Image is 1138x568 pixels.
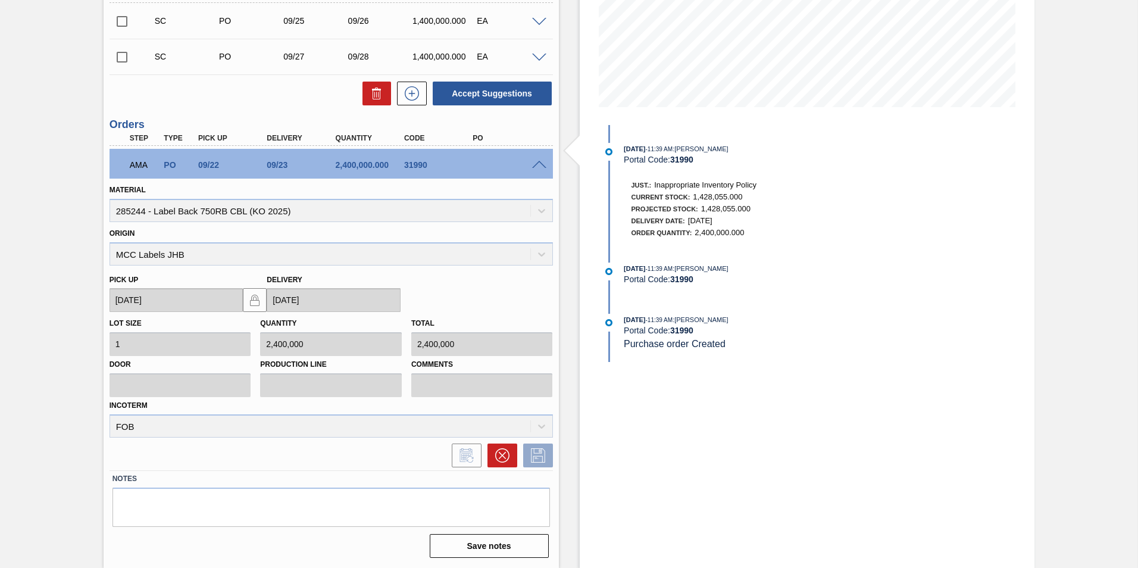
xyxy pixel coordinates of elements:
span: - 11:39 AM [646,266,673,272]
img: atual [605,268,612,275]
h3: Orders [110,118,553,131]
div: 09/28/2025 [345,52,417,61]
div: Delete Suggestions [357,82,391,105]
span: [DATE] [624,265,645,272]
img: atual [605,148,612,155]
span: [DATE] [688,216,712,225]
div: 2,400,000.000 [333,160,409,170]
div: Purchase order [161,160,196,170]
label: Origin [110,229,135,238]
strong: 31990 [670,326,693,335]
span: Just.: [631,182,652,189]
label: Quantity [260,319,296,327]
div: PO [470,134,546,142]
div: Awaiting Manager Approval [127,152,162,178]
label: Incoterm [110,401,148,410]
label: Door [110,356,251,373]
span: - 11:39 AM [646,317,673,323]
label: Comments [411,356,553,373]
label: Pick up [110,276,139,284]
strong: 31990 [670,155,693,164]
label: Total [411,319,434,327]
span: : [PERSON_NAME] [673,145,729,152]
input: mm/dd/yyyy [267,288,401,312]
span: [DATE] [624,145,645,152]
div: New suggestion [391,82,427,105]
span: 1,428,055.000 [693,192,742,201]
span: - 11:39 AM [646,146,673,152]
span: Inappropriate Inventory Policy [654,180,756,189]
div: Accept Suggestions [427,80,553,107]
span: 2,400,000.000 [695,228,744,237]
div: Suggestion Created [152,16,224,26]
img: locked [248,293,262,307]
label: Production Line [260,356,402,373]
div: EA [474,16,546,26]
div: Portal Code: [624,274,906,284]
div: 09/26/2025 [345,16,417,26]
div: 1,400,000.000 [409,52,482,61]
label: Lot size [110,319,142,327]
div: Delivery [264,134,340,142]
div: 09/25/2025 [280,16,352,26]
span: Current Stock: [631,194,690,201]
span: [DATE] [624,316,645,323]
span: Projected Stock: [631,205,698,213]
label: Notes [112,470,550,488]
div: EA [474,52,546,61]
button: locked [243,288,267,312]
button: Accept Suggestions [433,82,552,105]
span: Delivery Date: [631,217,685,224]
div: 31990 [401,160,478,170]
input: mm/dd/yyyy [110,288,243,312]
div: Purchase order [216,52,288,61]
div: Quantity [333,134,409,142]
div: 09/22/2025 [195,160,272,170]
div: Save Order [517,444,553,467]
div: Portal Code: [624,326,906,335]
strong: 31990 [670,274,693,284]
div: 09/27/2025 [280,52,352,61]
p: AMA [130,160,160,170]
div: Inform order change [446,444,482,467]
div: Purchase order [216,16,288,26]
div: Portal Code: [624,155,906,164]
button: Save notes [430,534,549,558]
span: : [PERSON_NAME] [673,265,729,272]
span: 1,428,055.000 [701,204,751,213]
span: Order Quantity: [631,229,692,236]
div: Step [127,134,162,142]
div: Code [401,134,478,142]
span: Purchase order Created [624,339,726,349]
span: : [PERSON_NAME] [673,316,729,323]
div: 09/23/2025 [264,160,340,170]
div: Cancel Order [482,444,517,467]
div: Suggestion Created [152,52,224,61]
label: Material [110,186,146,194]
div: Pick up [195,134,272,142]
img: atual [605,319,612,326]
div: 1,400,000.000 [409,16,482,26]
div: Type [161,134,196,142]
label: Delivery [267,276,302,284]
